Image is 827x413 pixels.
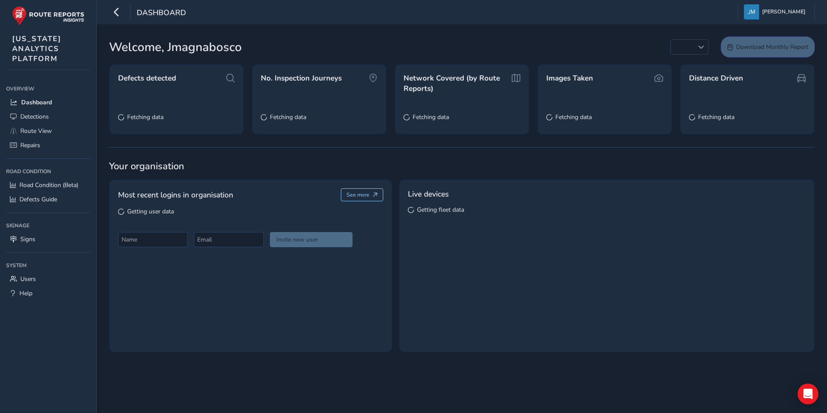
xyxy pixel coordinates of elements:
div: System [6,259,90,272]
img: rr logo [12,6,84,26]
a: Help [6,286,90,300]
input: Name [118,232,188,247]
span: Road Condition (Beta) [19,181,78,189]
span: Dashboard [137,7,186,19]
div: Road Condition [6,165,90,178]
span: No. Inspection Journeys [261,73,342,84]
div: Open Intercom Messenger [798,384,818,404]
a: Signs [6,232,90,246]
img: diamond-layout [744,4,759,19]
span: Fetching data [413,113,449,121]
a: Users [6,272,90,286]
span: Fetching data [270,113,306,121]
span: Getting user data [127,207,174,216]
button: [PERSON_NAME] [744,4,808,19]
div: Signage [6,219,90,232]
span: Defects detected [118,73,176,84]
span: [PERSON_NAME] [762,4,805,19]
span: Network Covered (by Route Reports) [404,73,509,94]
span: Detections [20,113,49,121]
span: Welcome, Jmagnabosco [109,38,242,56]
span: Images Taken [546,73,593,84]
span: Dashboard [21,98,52,106]
span: Repairs [20,141,40,149]
a: Detections [6,110,90,124]
div: Overview [6,82,90,95]
a: Repairs [6,138,90,152]
a: Road Condition (Beta) [6,178,90,192]
span: Defects Guide [19,195,57,203]
a: Route View [6,124,90,138]
span: Your organisation [109,160,815,173]
button: See more [341,188,384,201]
span: Live devices [408,188,449,200]
span: Signs [20,235,35,243]
span: Distance Driven [689,73,743,84]
span: Getting fleet data [417,206,464,214]
input: Email [194,232,263,247]
span: See more [346,191,369,198]
span: Most recent logins in organisation [118,189,233,200]
span: Users [20,275,36,283]
a: Defects Guide [6,192,90,206]
span: Fetching data [698,113,734,121]
span: Help [19,289,32,297]
span: Fetching data [127,113,163,121]
a: Dashboard [6,95,90,110]
span: Fetching data [555,113,592,121]
span: [US_STATE] ANALYTICS PLATFORM [12,34,61,64]
span: Route View [20,127,52,135]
